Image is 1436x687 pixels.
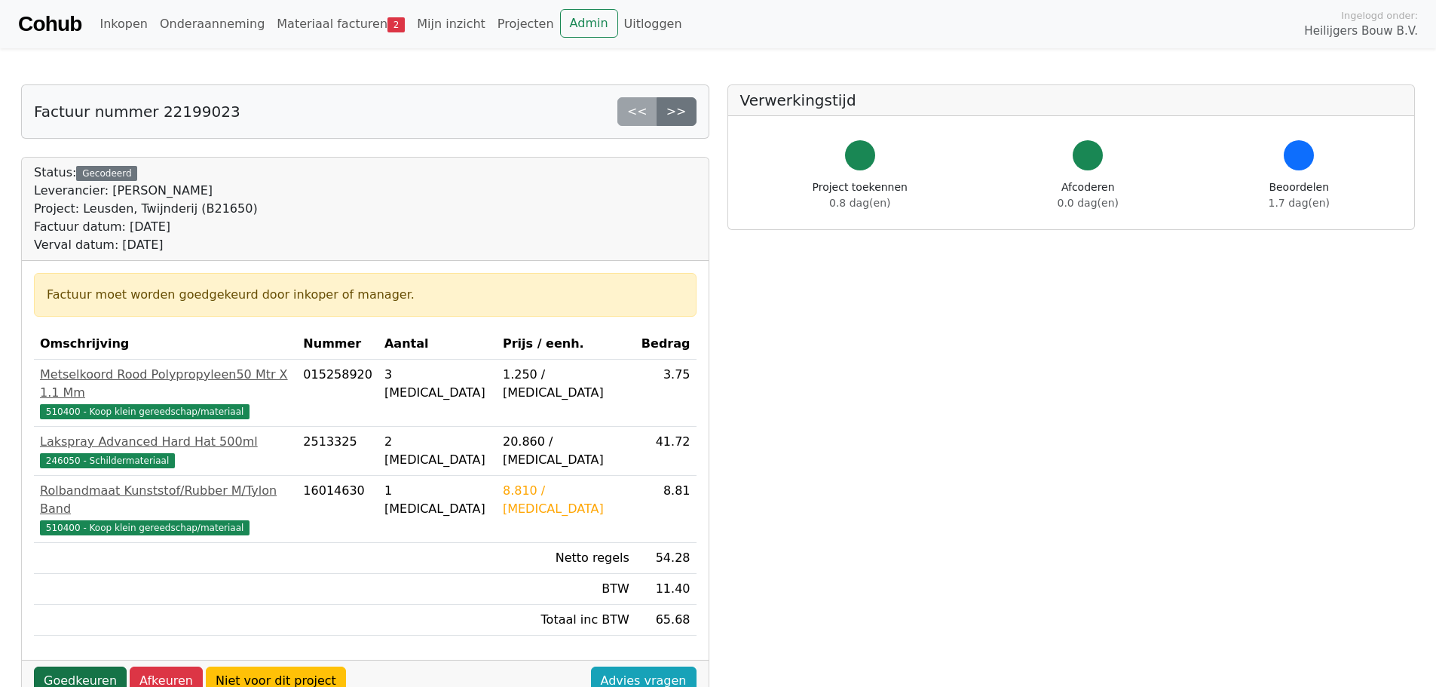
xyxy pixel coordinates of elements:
[635,360,697,427] td: 3.75
[34,182,258,200] div: Leverancier: [PERSON_NAME]
[40,482,291,536] a: Rolbandmaat Kunststof/Rubber M/Tylon Band510400 - Koop klein gereedschap/materiaal
[378,329,497,360] th: Aantal
[297,329,378,360] th: Nummer
[154,9,271,39] a: Onderaanneming
[1269,197,1330,209] span: 1.7 dag(en)
[618,9,688,39] a: Uitloggen
[297,476,378,543] td: 16014630
[34,164,258,254] div: Status:
[40,433,291,469] a: Lakspray Advanced Hard Hat 500ml246050 - Schildermateriaal
[497,574,635,605] td: BTW
[40,482,291,518] div: Rolbandmaat Kunststof/Rubber M/Tylon Band
[93,9,153,39] a: Inkopen
[34,200,258,218] div: Project: Leusden, Twijnderij (B21650)
[1058,197,1119,209] span: 0.0 dag(en)
[271,9,411,39] a: Materiaal facturen2
[387,17,405,32] span: 2
[813,179,908,211] div: Project toekennen
[40,520,250,535] span: 510400 - Koop klein gereedschap/materiaal
[497,329,635,360] th: Prijs / eenh.
[635,329,697,360] th: Bedrag
[560,9,618,38] a: Admin
[384,366,491,402] div: 3 [MEDICAL_DATA]
[497,605,635,636] td: Totaal inc BTW
[384,433,491,469] div: 2 [MEDICAL_DATA]
[829,197,890,209] span: 0.8 dag(en)
[1341,8,1418,23] span: Ingelogd onder:
[635,427,697,476] td: 41.72
[411,9,491,39] a: Mijn inzicht
[40,366,291,420] a: Metselkoord Rood Polypropyleen50 Mtr X 1.1 Mm510400 - Koop klein gereedschap/materiaal
[657,97,697,126] a: >>
[497,543,635,574] td: Netto regels
[503,482,629,518] div: 8.810 / [MEDICAL_DATA]
[635,543,697,574] td: 54.28
[297,360,378,427] td: 015258920
[491,9,560,39] a: Projecten
[34,103,240,121] h5: Factuur nummer 22199023
[34,329,297,360] th: Omschrijving
[40,366,291,402] div: Metselkoord Rood Polypropyleen50 Mtr X 1.1 Mm
[40,404,250,419] span: 510400 - Koop klein gereedschap/materiaal
[503,433,629,469] div: 20.860 / [MEDICAL_DATA]
[34,218,258,236] div: Factuur datum: [DATE]
[297,427,378,476] td: 2513325
[40,453,175,468] span: 246050 - Schildermateriaal
[34,236,258,254] div: Verval datum: [DATE]
[635,476,697,543] td: 8.81
[503,366,629,402] div: 1.250 / [MEDICAL_DATA]
[1269,179,1330,211] div: Beoordelen
[40,433,291,451] div: Lakspray Advanced Hard Hat 500ml
[18,6,81,42] a: Cohub
[1058,179,1119,211] div: Afcoderen
[76,166,137,181] div: Gecodeerd
[635,605,697,636] td: 65.68
[47,286,684,304] div: Factuur moet worden goedgekeurd door inkoper of manager.
[384,482,491,518] div: 1 [MEDICAL_DATA]
[635,574,697,605] td: 11.40
[1304,23,1418,40] span: Heilijgers Bouw B.V.
[740,91,1403,109] h5: Verwerkingstijd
